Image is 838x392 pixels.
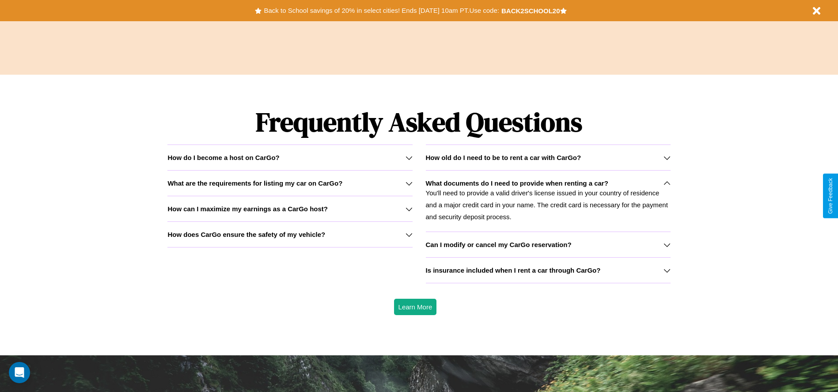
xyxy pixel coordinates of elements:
[167,154,279,161] h3: How do I become a host on CarGo?
[167,179,342,187] h3: What are the requirements for listing my car on CarGo?
[167,99,670,145] h1: Frequently Asked Questions
[827,178,834,214] div: Give Feedback
[426,241,572,248] h3: Can I modify or cancel my CarGo reservation?
[167,231,325,238] h3: How does CarGo ensure the safety of my vehicle?
[426,154,581,161] h3: How old do I need to be to rent a car with CarGo?
[501,7,560,15] b: BACK2SCHOOL20
[394,299,437,315] button: Learn More
[262,4,501,17] button: Back to School savings of 20% in select cities! Ends [DATE] 10am PT.Use code:
[426,179,608,187] h3: What documents do I need to provide when renting a car?
[167,205,328,213] h3: How can I maximize my earnings as a CarGo host?
[426,187,671,223] p: You'll need to provide a valid driver's license issued in your country of residence and a major c...
[426,266,601,274] h3: Is insurance included when I rent a car through CarGo?
[9,362,30,383] div: Open Intercom Messenger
